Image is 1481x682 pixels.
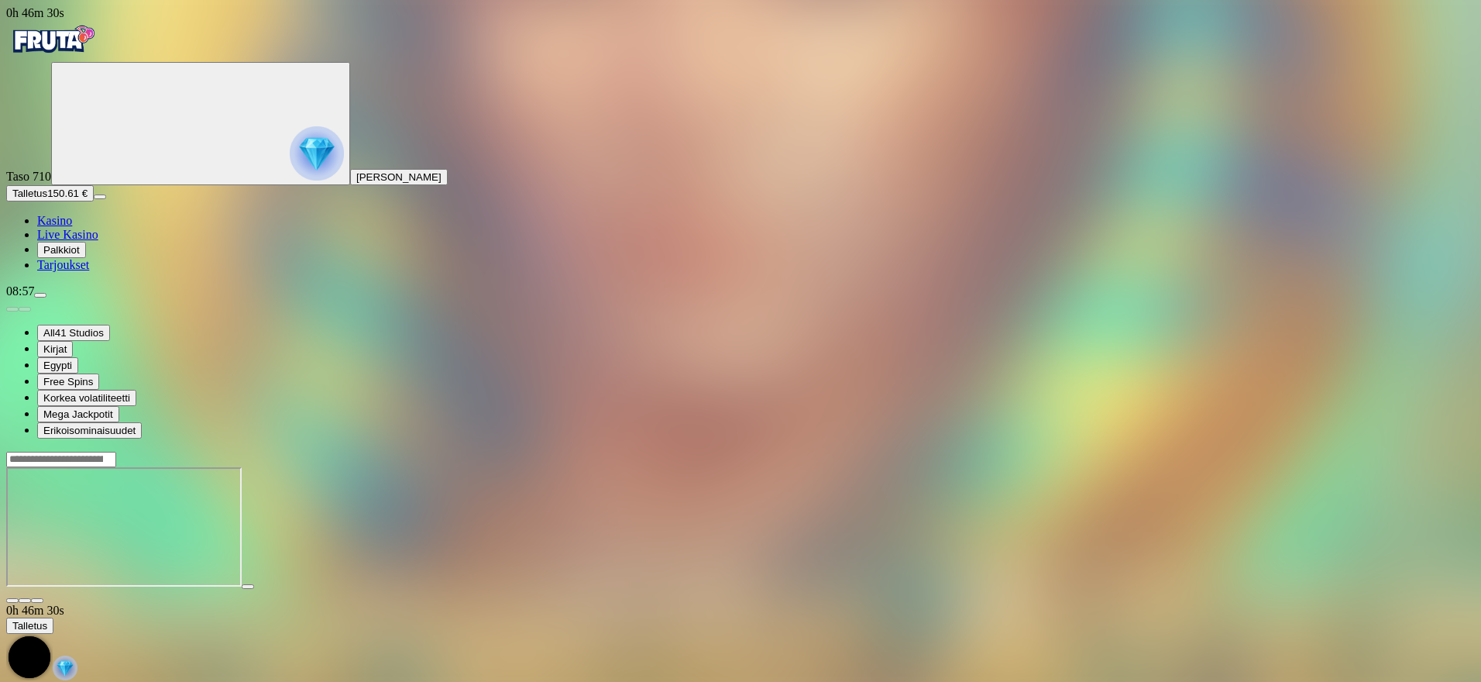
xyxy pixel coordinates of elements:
button: play icon [242,584,254,589]
button: Egypti [37,357,78,374]
iframe: Book of Atem WOWPOT [6,467,242,587]
nav: Primary [6,20,1475,272]
img: reward progress [290,126,344,181]
span: Mega Jackpotit [43,408,113,420]
button: menu [94,195,106,199]
span: Kirjat [43,343,67,355]
button: Erikoisominaisuudet [37,422,142,439]
span: Palkkiot [43,244,80,256]
button: Free Spins [37,374,99,390]
input: Search [6,452,116,467]
span: 08:57 [6,284,34,298]
span: Taso 710 [6,170,51,183]
button: Mega Jackpotit [37,406,119,422]
a: gift-inverted iconTarjoukset [37,258,89,271]
img: reward-icon [53,656,77,680]
button: reward progress [51,62,350,185]
span: [PERSON_NAME] [356,171,442,183]
span: Korkea volatiliteetti [43,392,130,404]
span: Erikoisominaisuudet [43,425,136,436]
button: Talletusplus icon150.61 € [6,185,94,201]
span: user session time [6,6,64,19]
span: Tarjoukset [37,258,89,271]
button: [PERSON_NAME] [350,169,448,185]
button: chevron-down icon [19,598,31,603]
button: close icon [6,598,19,603]
a: poker-chip iconLive Kasino [37,228,98,241]
a: diamond iconKasino [37,214,72,227]
button: Kirjat [37,341,73,357]
span: Talletus [12,620,47,632]
button: All41 Studios [37,325,110,341]
a: Fruta [6,48,99,61]
span: Egypti [43,360,72,371]
span: user session time [6,604,64,617]
span: 150.61 € [47,188,88,199]
button: reward iconPalkkiot [37,242,86,258]
span: Kasino [37,214,72,227]
button: Korkea volatiliteetti [37,390,136,406]
button: next slide [19,307,31,312]
button: menu [34,293,46,298]
img: Fruta [6,20,99,59]
span: Talletus [12,188,47,199]
span: Free Spins [43,376,93,387]
span: All41 Studios [43,327,104,339]
button: fullscreen icon [31,598,43,603]
button: Talletus [6,618,53,634]
button: prev slide [6,307,19,312]
span: Live Kasino [37,228,98,241]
